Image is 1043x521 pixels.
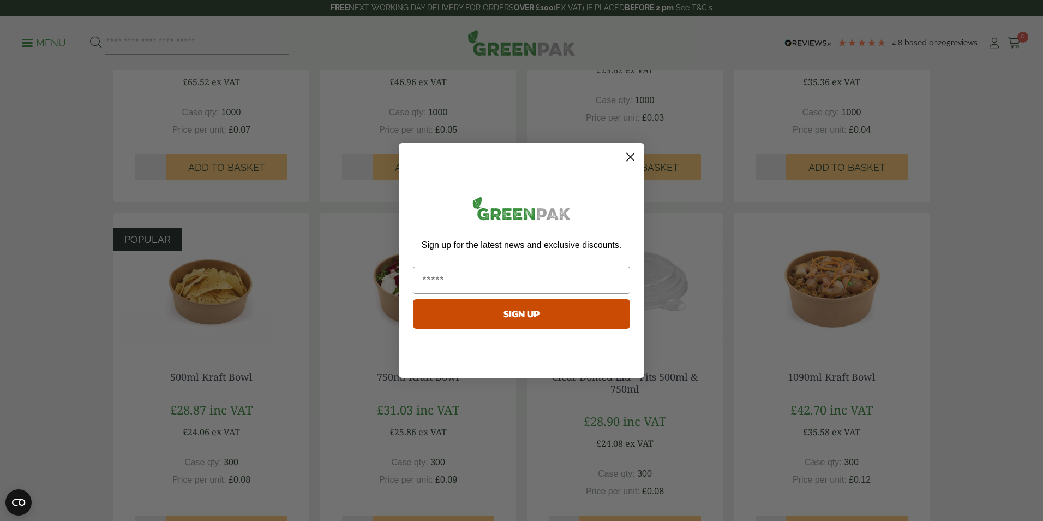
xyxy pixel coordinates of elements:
[5,489,32,516] button: Open CMP widget
[413,299,630,329] button: SIGN UP
[413,192,630,229] img: greenpak_logo
[621,147,640,167] button: Close dialog
[413,267,630,294] input: Email
[422,240,621,250] span: Sign up for the latest news and exclusive discounts.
